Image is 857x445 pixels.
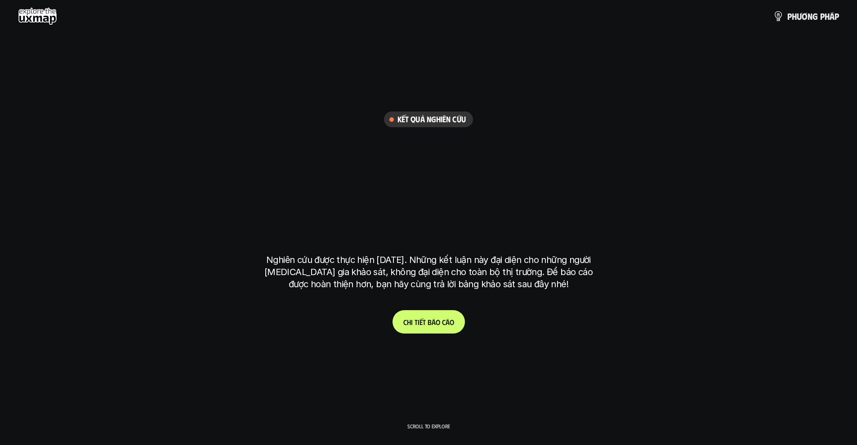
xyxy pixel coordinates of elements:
[830,11,835,21] span: á
[835,11,839,21] span: p
[397,114,466,125] h6: Kết quả nghiên cứu
[415,318,418,326] span: t
[428,318,432,326] span: b
[797,11,802,21] span: ư
[820,11,825,21] span: p
[432,318,436,326] span: á
[268,207,589,245] h1: tại [GEOGRAPHIC_DATA]
[260,254,597,290] p: Nghiên cứu được thực hiện [DATE]. Những kết luận này đại diện cho những người [MEDICAL_DATA] gia ...
[812,11,818,21] span: g
[442,318,446,326] span: c
[407,318,411,326] span: h
[418,318,420,326] span: i
[446,318,450,326] span: á
[773,7,839,25] a: phươngpháp
[808,11,812,21] span: n
[787,11,792,21] span: p
[792,11,797,21] span: h
[825,11,830,21] span: h
[264,136,593,174] h1: phạm vi công việc của
[407,423,450,429] p: Scroll to explore
[393,310,465,334] a: Chitiếtbáocáo
[436,318,440,326] span: o
[450,318,454,326] span: o
[423,318,426,326] span: t
[420,318,423,326] span: ế
[411,318,413,326] span: i
[403,318,407,326] span: C
[802,11,808,21] span: ơ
